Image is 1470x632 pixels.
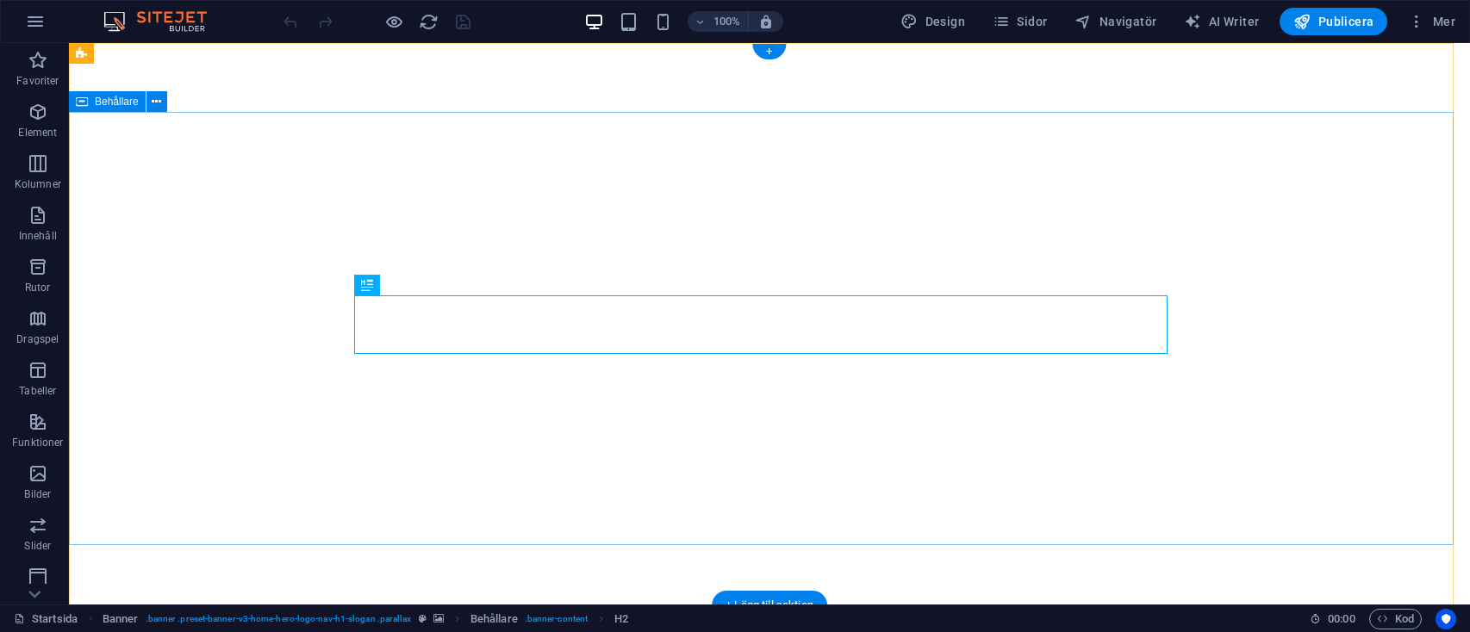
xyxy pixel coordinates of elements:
[1369,609,1422,629] button: Kod
[1328,609,1355,629] span: 00 00
[993,13,1047,30] span: Sidor
[1293,13,1373,30] span: Publicera
[525,609,588,629] span: . banner-content
[383,11,404,32] button: Klicka här för att lämna förhandsvisningsläge och fortsätta redigera
[758,14,774,29] i: Justera zoomnivån automatiskt vid storleksändring för att passa vald enhet.
[433,614,444,623] i: Det här elementet innehåller en bakgrund
[713,11,741,32] h6: 100%
[24,487,51,501] p: Bilder
[18,126,57,139] p: Element
[688,11,749,32] button: 100%
[1340,612,1342,625] span: :
[712,591,827,620] div: + Lägg till sektion
[19,229,57,243] p: Innehåll
[12,436,63,449] p: Funktioner
[986,8,1054,35] button: Sidor
[1177,8,1266,35] button: AI Writer
[15,177,61,191] p: Kolumner
[614,609,628,629] span: Klicka för att välja. Dubbelklicka för att redigera
[1401,8,1462,35] button: Mer
[1068,8,1163,35] button: Navigatör
[1408,13,1455,30] span: Mer
[419,12,439,32] i: Uppdatera sida
[894,8,972,35] button: Design
[419,614,427,623] i: Det här elementet är en anpassningsbar förinställning
[752,44,786,59] div: +
[894,8,972,35] div: Design (Ctrl+Alt+Y)
[19,384,56,398] p: Tabeller
[1377,609,1414,629] span: Kod
[14,609,78,629] a: Klicka för att avbryta val. Dubbelklicka för att öppna sidor
[1184,13,1259,30] span: AI Writer
[1280,8,1387,35] button: Publicera
[99,11,228,32] img: Editor Logo
[1074,13,1156,30] span: Navigatör
[24,539,51,553] p: Slider
[1310,609,1355,629] h6: Sessionstid
[16,332,59,346] p: Dragspel
[103,609,139,629] span: Klicka för att välja. Dubbelklicka för att redigera
[1436,609,1456,629] button: Usercentrics
[16,74,59,88] p: Favoriter
[95,96,139,107] span: Behållare
[900,13,965,30] span: Design
[146,609,412,629] span: . banner .preset-banner-v3-home-hero-logo-nav-h1-slogan .parallax
[470,609,518,629] span: Klicka för att välja. Dubbelklicka för att redigera
[418,11,439,32] button: reload
[103,609,628,629] nav: breadcrumb
[25,281,51,294] p: Rutor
